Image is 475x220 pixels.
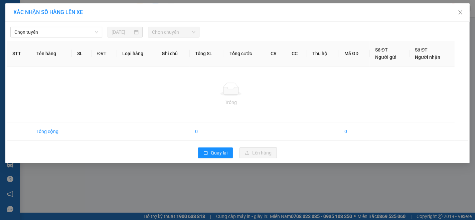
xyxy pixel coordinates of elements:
[70,39,120,53] div: Nhận: VP [PERSON_NAME]
[240,147,277,158] button: uploadLên hàng
[265,41,286,67] th: CR
[286,41,307,67] th: CC
[72,41,92,67] th: SL
[458,10,463,15] span: close
[415,54,441,60] span: Người nhận
[203,150,208,156] span: rollback
[152,27,195,37] span: Chọn chuyến
[7,41,31,67] th: STT
[5,39,66,53] div: Gửi: VP [GEOGRAPHIC_DATA]
[31,41,72,67] th: Tên hàng
[375,47,388,52] span: Số ĐT
[375,54,397,60] span: Người gửi
[451,3,470,22] button: Close
[307,41,339,67] th: Thu hộ
[156,41,190,67] th: Ghi chú
[12,99,449,106] div: Trống
[224,41,265,67] th: Tổng cước
[339,41,370,67] th: Mã GD
[415,47,428,52] span: Số ĐT
[117,41,156,67] th: Loại hàng
[13,9,83,15] span: XÁC NHẬN SỐ HÀNG LÊN XE
[211,149,227,156] span: Quay lại
[190,41,224,67] th: Tổng SL
[31,122,72,141] td: Tổng cộng
[112,28,133,36] input: 14/08/2025
[38,28,88,35] text: DLT2508140015
[190,122,224,141] td: 0
[339,122,370,141] td: 0
[198,147,233,158] button: rollbackQuay lại
[92,41,117,67] th: ĐVT
[14,27,98,37] span: Chọn tuyến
